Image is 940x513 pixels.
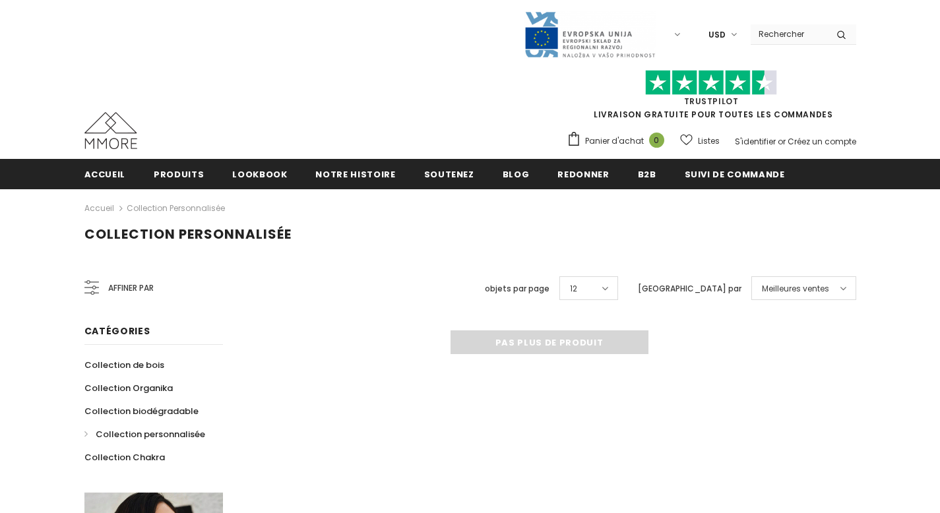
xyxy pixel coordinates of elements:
span: Suivi de commande [685,168,785,181]
span: Collection de bois [84,359,164,371]
span: 0 [649,133,664,148]
span: LIVRAISON GRATUITE POUR TOUTES LES COMMANDES [567,76,856,120]
span: Redonner [557,168,609,181]
span: Catégories [84,324,150,338]
label: objets par page [485,282,549,295]
a: Accueil [84,200,114,216]
a: B2B [638,159,656,189]
span: Collection biodégradable [84,405,199,417]
a: Collection biodégradable [84,400,199,423]
a: Notre histoire [315,159,395,189]
input: Search Site [751,24,827,44]
img: Javni Razpis [524,11,656,59]
a: Collection personnalisée [84,423,205,446]
span: Collection personnalisée [84,225,292,243]
span: 12 [570,282,577,295]
a: Créez un compte [788,136,856,147]
span: Blog [503,168,530,181]
span: Produits [154,168,204,181]
span: Notre histoire [315,168,395,181]
a: Panier d'achat 0 [567,131,671,151]
a: S'identifier [735,136,776,147]
a: Produits [154,159,204,189]
a: Collection personnalisée [127,202,225,214]
a: Suivi de commande [685,159,785,189]
span: Meilleures ventes [762,282,829,295]
span: Listes [698,135,720,148]
span: USD [708,28,726,42]
a: Javni Razpis [524,28,656,40]
a: Collection de bois [84,353,164,377]
span: Lookbook [232,168,287,181]
a: soutenez [424,159,474,189]
img: Faites confiance aux étoiles pilotes [645,70,777,96]
a: Lookbook [232,159,287,189]
span: Affiner par [108,281,154,295]
a: Accueil [84,159,126,189]
label: [GEOGRAPHIC_DATA] par [638,282,741,295]
span: Collection Chakra [84,451,165,464]
span: Panier d'achat [585,135,644,148]
span: Collection personnalisée [96,428,205,440]
span: soutenez [424,168,474,181]
span: Collection Organika [84,382,173,394]
a: Redonner [557,159,609,189]
a: Listes [680,129,720,152]
span: or [778,136,786,147]
a: TrustPilot [684,96,739,107]
a: Collection Organika [84,377,173,400]
img: Cas MMORE [84,112,137,149]
span: Accueil [84,168,126,181]
a: Collection Chakra [84,446,165,469]
span: B2B [638,168,656,181]
a: Blog [503,159,530,189]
